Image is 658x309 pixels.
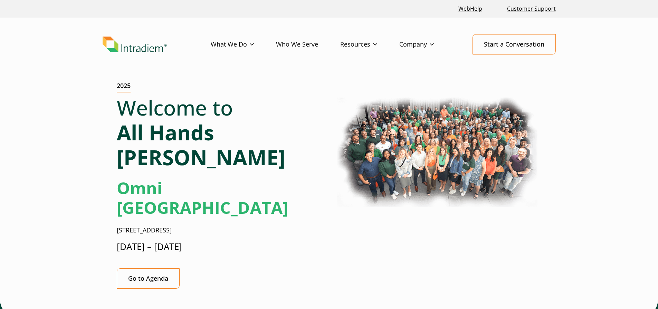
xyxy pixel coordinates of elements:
a: Start a Conversation [473,34,556,54]
a: Link opens in a new window [456,1,485,16]
a: Go to Agenda [117,268,180,289]
a: Company [399,34,456,54]
strong: [PERSON_NAME] [117,143,285,171]
h2: 2025 [117,82,131,92]
p: [STREET_ADDRESS] [117,226,324,235]
strong: All Hands [117,118,214,147]
a: Customer Support [504,1,559,16]
p: [DATE] – [DATE] [117,240,324,253]
a: Link to homepage of Intradiem [103,37,211,52]
a: What We Do [211,34,276,54]
a: Who We Serve [276,34,340,54]
strong: Omni [GEOGRAPHIC_DATA] [117,177,288,219]
h1: Welcome to [117,95,324,170]
img: Intradiem [103,37,167,52]
a: Resources [340,34,399,54]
